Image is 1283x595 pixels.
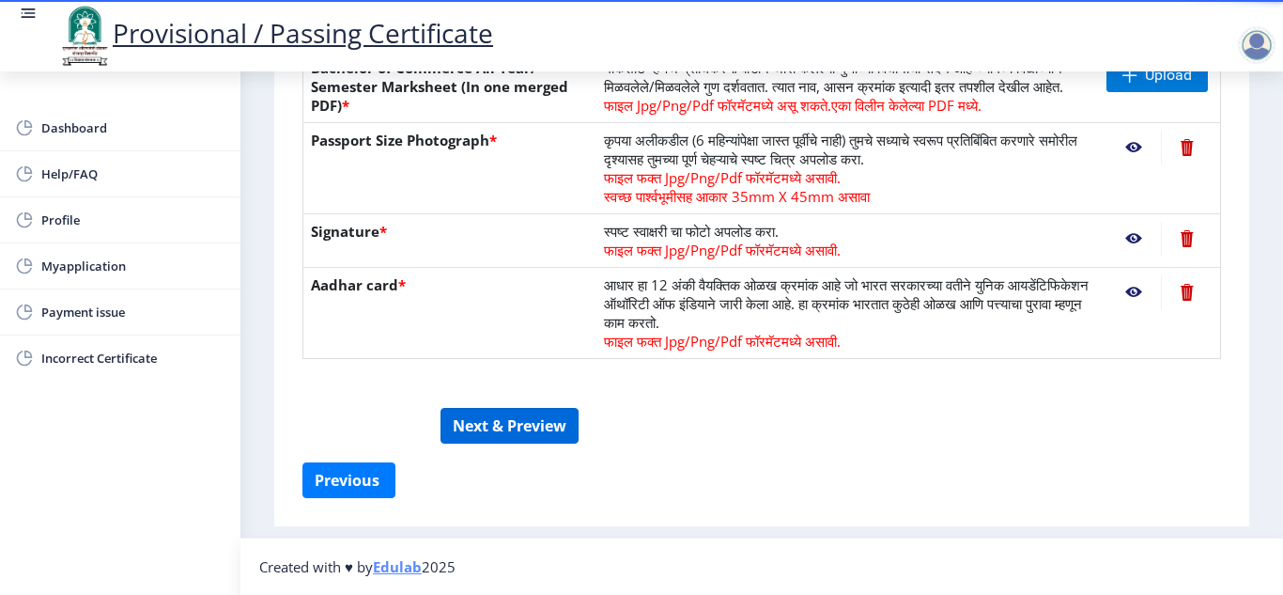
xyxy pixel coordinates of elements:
td: आधार हा 12 अंकी वैयक्तिक ओळख क्रमांक आहे जो भारत सरकारच्या वतीने युनिक आयडेंटिफिकेशन ऑथॉरिटी ऑफ इ... [596,268,1099,359]
a: Edulab [373,557,422,576]
th: Signature [303,214,597,268]
span: Dashboard [41,117,225,139]
td: मार्कशीट म्हणजे प्राधिकरण/बोर्डाने जारी केलेल्या गुणांच्या विधानाचा संदर्भ आहे ज्यामध्ये विद्यार्... [596,51,1099,123]
span: Help/FAQ [41,163,225,185]
span: Payment issue [41,301,225,323]
nb-action: Delete File [1161,131,1213,164]
button: Next & Preview [441,408,579,444]
span: Incorrect Certificate [41,347,225,369]
th: Aadhar card [303,268,597,359]
span: फाइल फक्त Jpg/Png/Pdf फॉरमॅटमध्ये असावी. [604,332,841,351]
nb-action: View File [1106,222,1161,256]
nb-action: View File [1106,275,1161,309]
span: स्वच्छ पार्श्वभूमीसह आकार 35mm X 45mm असावा [604,187,870,206]
span: फाइल फक्त Jpg/Png/Pdf फॉरमॅटमध्ये असावी. [604,168,841,187]
span: फाइल फक्त Jpg/Png/Pdf फॉरमॅटमध्ये असावी. [604,241,841,259]
span: Myapplication [41,255,225,277]
th: Passport Size Photograph [303,123,597,214]
nb-action: Delete File [1161,275,1213,309]
span: Upload [1145,66,1192,85]
button: Previous ‍ [302,462,395,498]
img: logo [56,4,113,68]
span: Created with ♥ by 2025 [259,557,456,576]
a: Provisional / Passing Certificate [56,15,493,51]
span: फाइल Jpg/Png/Pdf फॉरमॅटमध्ये असू शकते. [604,96,831,115]
td: कृपया अलीकडील (6 महिन्यांपेक्षा जास्त पूर्वीचे नाही) तुमचे सध्याचे स्वरूप प्रतिबिंबित करणारे समोर... [596,123,1099,214]
nb-action: View File [1106,131,1161,164]
nb-action: Delete File [1161,222,1213,256]
span: Profile [41,209,225,231]
span: एका विलीन केलेल्या PDF मध्ये. [831,96,982,115]
td: स्पष्ट स्वाक्षरी चा फोटो अपलोड करा. [596,214,1099,268]
th: Bachelor of Commerce All Year/ Semester Marksheet (In one merged PDF) [303,51,597,123]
